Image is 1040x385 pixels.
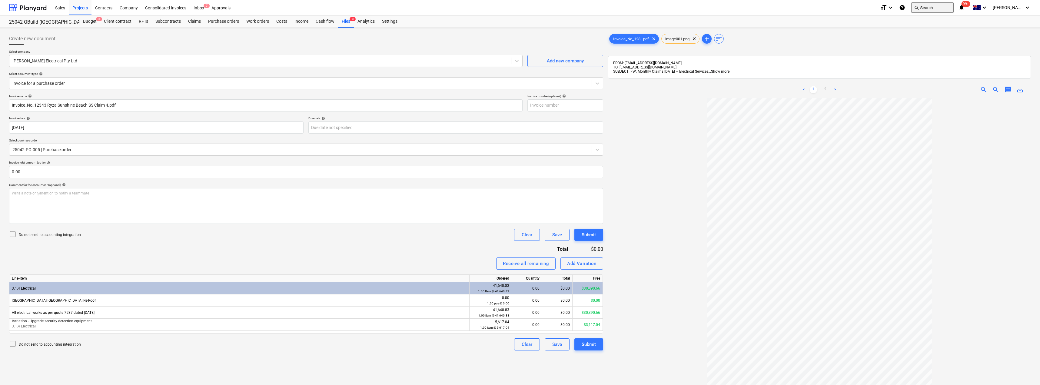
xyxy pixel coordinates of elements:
[542,275,573,282] div: Total
[527,99,603,111] input: Invoice number
[573,294,603,307] div: $0.00
[899,4,905,11] i: Knowledge base
[514,229,540,241] button: Clear
[703,35,710,42] span: add
[573,319,603,331] div: $3,117.04
[79,15,100,28] a: Budget6
[472,319,509,330] div: 5,617.04
[545,229,570,241] button: Save
[662,37,693,41] span: image001.png
[552,340,562,348] div: Save
[822,86,829,93] a: Page 2
[542,307,573,319] div: $0.00
[9,161,603,166] p: Invoice total amount (optional)
[9,275,470,282] div: Line-item
[514,319,540,331] div: 0.00
[522,340,532,348] div: Clear
[320,117,325,120] span: help
[472,283,509,294] div: 41,640.83
[547,57,584,65] div: Add new company
[542,294,573,307] div: $0.00
[1024,4,1031,11] i: keyboard_arrow_down
[691,35,698,42] span: clear
[980,86,987,93] span: zoom_in
[9,138,603,144] p: Select purchase order
[354,15,378,28] a: Analytics
[542,282,573,294] div: $0.00
[545,338,570,350] button: Save
[661,34,699,44] div: image001.png
[582,340,596,348] div: Submit
[1010,356,1040,385] iframe: Chat Widget
[609,34,659,44] div: Invoice_No_123...pdf
[514,307,540,319] div: 0.00
[9,121,304,134] input: Invoice date not specified
[184,15,204,28] a: Claims
[503,260,549,267] div: Receive all remaining
[573,307,603,319] div: $30,390.66
[9,99,523,111] input: Invoice name
[574,229,603,241] button: Submit
[573,275,603,282] div: Free
[514,282,540,294] div: 0.00
[9,183,603,187] div: Comment for the accountant (optional)
[514,294,540,307] div: 0.00
[350,17,356,21] span: 3
[911,2,954,13] button: Search
[613,65,676,69] span: TO: [EMAIL_ADDRESS][DOMAIN_NAME]
[478,290,509,293] small: 1.00 Item @ 41,640.83
[152,15,184,28] a: Subcontracts
[981,4,988,11] i: keyboard_arrow_down
[12,319,92,323] span: Variation - Upgrade security detection equipment
[514,338,540,350] button: Clear
[9,35,55,42] span: Create new document
[12,324,36,328] span: 3.1.4 Electrical
[338,15,354,28] div: Files
[291,15,312,28] a: Income
[308,121,603,134] input: Due date not specified
[962,1,970,7] span: 99+
[96,17,102,21] span: 6
[9,19,72,25] div: 25042 QBuild ([GEOGRAPHIC_DATA] SS Prep Reroof)
[487,302,509,305] small: 1.00 pcs @ 0.00
[9,116,304,120] div: Invoice date
[650,35,657,42] span: clear
[61,183,66,187] span: help
[478,314,509,317] small: 1.00 item @ 41,640.83
[480,326,509,329] small: 1.00 item @ 5,617.04
[914,5,919,10] span: search
[9,307,470,319] div: All electrical works as per quote 7537 dated [DATE]
[708,69,729,74] span: ...
[959,4,965,11] i: notifications
[832,86,839,93] a: Next page
[273,15,291,28] a: Costs
[992,86,999,93] span: zoom_out
[613,61,682,65] span: FROM: [EMAIL_ADDRESS][DOMAIN_NAME]
[610,37,653,41] span: Invoice_No_123...pdf
[243,15,273,28] div: Work orders
[810,86,817,93] a: Page 1 is your current page
[204,15,243,28] a: Purchase orders
[79,15,100,28] div: Budget
[567,260,596,267] div: Add Variation
[880,4,887,11] i: format_size
[378,15,401,28] a: Settings
[312,15,338,28] div: Cash flow
[496,257,556,270] button: Receive all remaining
[100,15,135,28] a: Client contract
[1004,86,1012,93] span: chat
[522,231,532,239] div: Clear
[524,246,578,253] div: Total
[135,15,152,28] a: RFTs
[19,232,81,237] p: Do not send to accounting integration
[19,342,81,347] p: Do not send to accounting integration
[512,275,542,282] div: Quantity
